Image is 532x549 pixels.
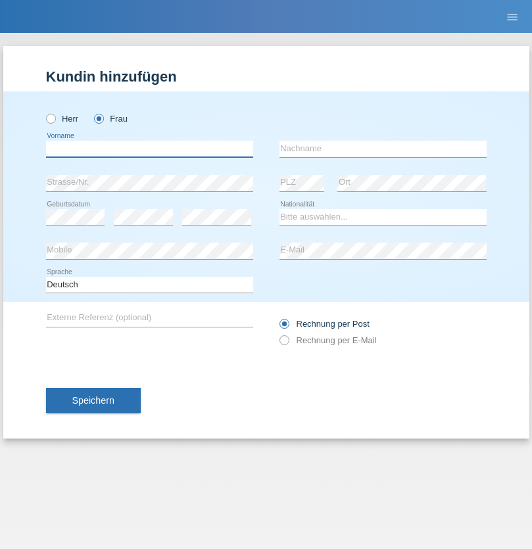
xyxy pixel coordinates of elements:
label: Rechnung per E-Mail [279,335,377,345]
label: Frau [94,114,128,124]
button: Speichern [46,388,141,413]
i: menu [506,11,519,24]
a: menu [499,12,525,20]
input: Herr [46,114,55,122]
span: Speichern [72,395,114,406]
input: Rechnung per E-Mail [279,335,288,352]
input: Frau [94,114,103,122]
label: Rechnung per Post [279,319,370,329]
label: Herr [46,114,79,124]
h1: Kundin hinzufügen [46,68,487,85]
input: Rechnung per Post [279,319,288,335]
